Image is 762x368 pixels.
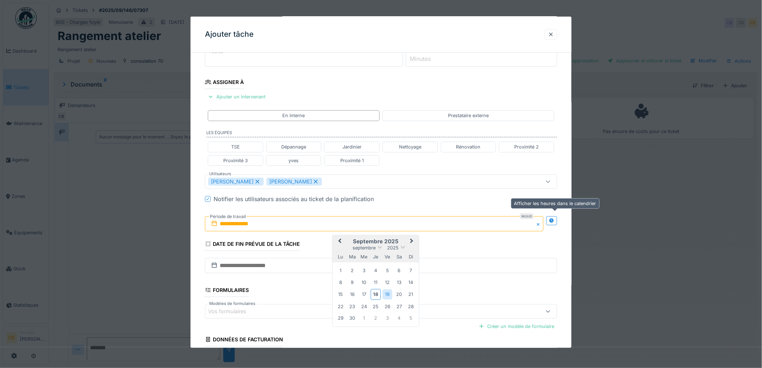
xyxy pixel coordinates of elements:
div: Choose mardi 30 septembre 2025 [348,313,357,323]
div: Month septembre, 2025 [335,265,417,324]
div: Choose vendredi 19 septembre 2025 [382,289,392,299]
div: Notifier les utilisateurs associés au ticket de la planification [214,195,374,203]
div: Choose jeudi 11 septembre 2025 [371,278,381,287]
div: Requis [520,213,533,219]
div: Choose jeudi 25 septembre 2025 [371,302,381,311]
h2: septembre 2025 [332,238,419,245]
div: Choose lundi 15 septembre 2025 [336,289,345,299]
div: [PERSON_NAME] [208,178,264,186]
div: Choose dimanche 14 septembre 2025 [406,278,416,287]
div: Choose lundi 29 septembre 2025 [336,313,345,323]
div: Ajouter un intervenant [205,92,268,102]
div: Choose samedi 13 septembre 2025 [394,278,404,287]
div: Choose jeudi 18 septembre 2025 [371,289,381,300]
button: Previous Month [333,236,345,248]
div: Choose lundi 8 septembre 2025 [336,278,345,287]
div: Choose vendredi 5 septembre 2025 [382,266,392,275]
div: Choose mercredi 24 septembre 2025 [359,302,369,311]
div: Choose mercredi 3 septembre 2025 [359,266,369,275]
div: Choose vendredi 12 septembre 2025 [382,278,392,287]
div: Choose lundi 22 septembre 2025 [336,302,345,311]
div: Dépannage [281,143,306,150]
div: lundi [336,252,345,262]
div: Afficher les heures dans le calendrier [511,198,600,209]
div: Assigner à [205,77,244,89]
div: mercredi [359,252,369,262]
button: Close [535,216,543,231]
div: Proximité 2 [514,143,539,150]
div: Choose dimanche 21 septembre 2025 [406,289,416,299]
div: Choose vendredi 26 septembre 2025 [382,302,392,311]
div: Prestataire externe [448,112,489,119]
div: Date de fin prévue de la tâche [205,239,300,251]
span: 2025 [387,245,399,250]
div: [PERSON_NAME] [266,178,322,186]
div: Choose dimanche 7 septembre 2025 [406,266,416,275]
div: Choose mardi 23 septembre 2025 [348,302,357,311]
div: Proximité 1 [340,157,364,164]
div: Choose dimanche 28 septembre 2025 [406,302,416,311]
div: Choose mercredi 1 octobre 2025 [359,313,369,323]
div: Données de facturation [205,334,283,346]
div: yves [288,157,299,164]
div: Nettoyage [399,143,421,150]
div: Choose samedi 4 octobre 2025 [394,313,404,323]
div: Choose lundi 1 septembre 2025 [336,266,345,275]
label: Les équipes [206,130,557,138]
div: Choose mercredi 17 septembre 2025 [359,289,369,299]
div: Choose mercredi 10 septembre 2025 [359,278,369,287]
div: Choose mardi 16 septembre 2025 [348,289,357,299]
label: Période de travail [209,213,247,221]
label: Heures [208,49,225,55]
div: Choose mardi 2 septembre 2025 [348,266,357,275]
div: Proximité 3 [223,157,248,164]
div: Choose mardi 9 septembre 2025 [348,278,357,287]
div: Créer un modèle de formulaire [476,322,557,331]
div: mardi [348,252,357,262]
div: samedi [394,252,404,262]
div: Rénovation [456,143,480,150]
div: En interne [283,112,305,119]
div: Choose samedi 6 septembre 2025 [394,266,404,275]
div: Choose jeudi 2 octobre 2025 [371,313,381,323]
button: Next Month [407,236,418,248]
div: Choose jeudi 4 septembre 2025 [371,266,381,275]
div: Formulaires [205,285,249,297]
div: TSE [231,143,240,150]
div: dimanche [406,252,416,262]
div: Choose samedi 27 septembre 2025 [394,302,404,311]
label: Utilisateurs [208,171,233,177]
label: Modèles de formulaires [208,301,257,307]
div: Jardinier [342,143,362,150]
div: Choose samedi 20 septembre 2025 [394,289,404,299]
div: Choose vendredi 3 octobre 2025 [382,313,392,323]
div: Choose dimanche 5 octobre 2025 [406,313,416,323]
span: septembre [353,245,376,250]
div: Vos formulaires [208,307,256,315]
div: vendredi [382,252,392,262]
label: Minutes [409,54,432,63]
div: jeudi [371,252,381,262]
h3: Ajouter tâche [205,30,254,39]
